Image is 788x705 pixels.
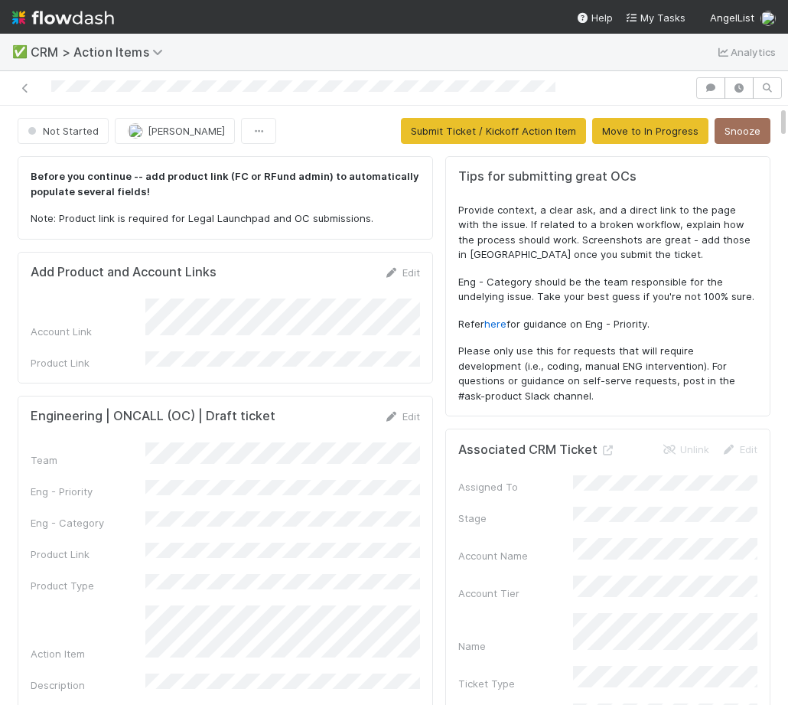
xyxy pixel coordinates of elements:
[31,355,145,370] div: Product Link
[576,10,613,25] div: Help
[458,676,573,691] div: Ticket Type
[458,638,573,654] div: Name
[31,170,418,197] strong: Before you continue -- add product link (FC or RFund admin) to automatically populate several fie...
[458,344,757,403] p: Please only use this for requests that will require development (i.e., coding, manual ENG interve...
[710,11,754,24] span: AngelList
[12,45,28,58] span: ✅
[12,5,114,31] img: logo-inverted-e16ddd16eac7371096b0.svg
[31,409,275,424] h5: Engineering | ONCALL (OC) | Draft ticket
[458,203,757,263] p: Provide context, a clear ask, and a direct link to the page with the issue. If related to a broke...
[31,646,145,661] div: Action Item
[458,442,616,458] h5: Associated CRM Ticket
[592,118,708,144] button: Move to In Progress
[458,479,573,494] div: Assigned To
[715,118,770,144] button: Snooze
[24,125,99,137] span: Not Started
[662,443,709,455] a: Unlink
[31,515,145,530] div: Eng - Category
[625,11,685,24] span: My Tasks
[458,586,573,601] div: Account Tier
[31,578,145,593] div: Product Type
[760,11,776,26] img: avatar_18c010e4-930e-4480-823a-7726a265e9dd.png
[18,118,109,144] button: Not Started
[384,266,420,279] a: Edit
[31,211,420,227] p: Note: Product link is required for Legal Launchpad and OC submissions.
[458,548,573,563] div: Account Name
[458,169,757,184] h5: Tips for submitting great OCs
[31,484,145,499] div: Eng - Priority
[401,118,586,144] button: Submit Ticket / Kickoff Action Item
[721,443,757,455] a: Edit
[31,44,171,60] span: CRM > Action Items
[625,10,685,25] a: My Tasks
[31,452,145,468] div: Team
[458,275,757,305] p: Eng - Category should be the team responsible for the undelying issue. Take your best guess if yo...
[31,324,145,339] div: Account Link
[115,118,235,144] button: [PERSON_NAME]
[31,547,145,562] div: Product Link
[458,511,573,526] div: Stage
[458,317,757,332] p: Refer for guidance on Eng - Priority.
[31,265,217,280] h5: Add Product and Account Links
[484,318,506,330] a: here
[128,123,143,139] img: avatar_18c010e4-930e-4480-823a-7726a265e9dd.png
[31,677,145,693] div: Description
[384,410,420,423] a: Edit
[715,43,776,61] a: Analytics
[148,125,225,137] span: [PERSON_NAME]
